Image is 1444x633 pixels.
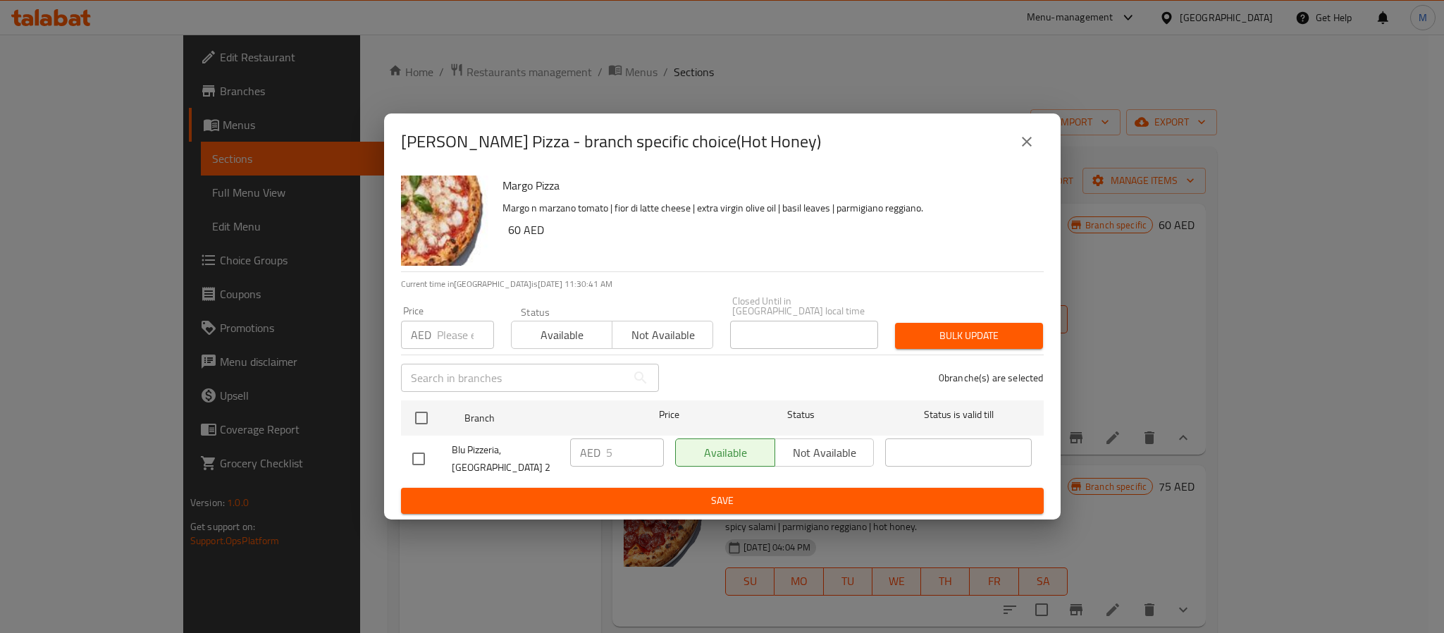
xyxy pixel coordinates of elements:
input: Please enter price [606,438,664,467]
span: Branch [464,410,611,427]
button: Save [401,488,1044,514]
img: Margo Pizza [401,176,491,266]
button: close [1010,125,1044,159]
p: Margo n marzano tomato | fior di latte cheese | extra virgin olive oil | basil leaves | parmigian... [502,199,1032,217]
button: Bulk update [895,323,1043,349]
span: Blu Pizzeria, [GEOGRAPHIC_DATA] 2 [452,441,559,477]
button: Available [511,321,612,349]
p: AED [580,444,600,461]
span: Save [412,492,1032,510]
span: Available [517,325,607,345]
span: Bulk update [906,327,1032,345]
h6: Margo Pizza [502,176,1032,195]
p: AED [411,326,431,343]
input: Please enter price [437,321,494,349]
p: Current time in [GEOGRAPHIC_DATA] is [DATE] 11:30:41 AM [401,278,1044,290]
button: Not available [612,321,713,349]
p: 0 branche(s) are selected [939,371,1044,385]
input: Search in branches [401,364,627,392]
span: Price [622,406,716,424]
span: Status [727,406,874,424]
h6: 60 AED [508,220,1032,240]
span: Status is valid till [885,406,1032,424]
h2: [PERSON_NAME] Pizza - branch specific choice(Hot Honey) [401,130,821,153]
span: Not available [618,325,708,345]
